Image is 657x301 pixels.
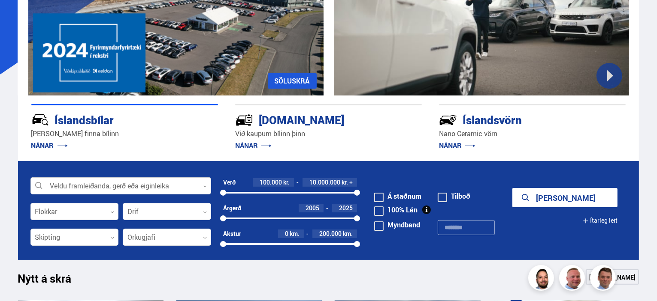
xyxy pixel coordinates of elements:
[349,179,353,186] span: +
[374,193,421,200] label: Á staðnum
[31,129,218,139] p: [PERSON_NAME] finna bílinn
[31,141,68,150] a: NÁNAR
[319,229,342,238] span: 200.000
[283,179,290,186] span: kr.
[342,179,348,186] span: kr.
[223,179,236,186] div: Verð
[235,112,391,127] div: [DOMAIN_NAME]
[512,188,618,207] button: [PERSON_NAME]
[560,266,586,292] img: siFngHWaQ9KaOqBr.png
[7,3,33,29] button: Opna LiveChat spjallviðmót
[343,230,353,237] span: km.
[439,141,475,150] a: NÁNAR
[235,141,272,150] a: NÁNAR
[223,205,241,212] div: Árgerð
[285,229,288,238] span: 0
[309,178,340,186] span: 10.000.000
[290,230,300,237] span: km.
[439,112,595,127] div: Íslandsvörn
[339,204,353,212] span: 2025
[235,111,253,129] img: tr5P-W3DuiFaO7aO.svg
[268,73,317,89] a: SÖLUSKRÁ
[306,204,319,212] span: 2005
[374,221,420,228] label: Myndband
[530,266,555,292] img: nhp88E3Fdnt1Opn2.png
[583,211,618,230] button: Ítarleg leit
[439,129,626,139] p: Nano Ceramic vörn
[439,111,457,129] img: -Svtn6bYgwAsiwNX.svg
[260,178,282,186] span: 100.000
[223,230,241,237] div: Akstur
[438,193,470,200] label: Tilboð
[18,272,87,290] h1: Nýtt á skrá
[235,129,422,139] p: Við kaupum bílinn þinn
[591,266,617,292] img: FbJEzSuNWCJXmdc-.webp
[31,112,188,127] div: Íslandsbílar
[374,206,418,213] label: 100% Lán
[31,111,49,129] img: JRvxyua_JYH6wB4c.svg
